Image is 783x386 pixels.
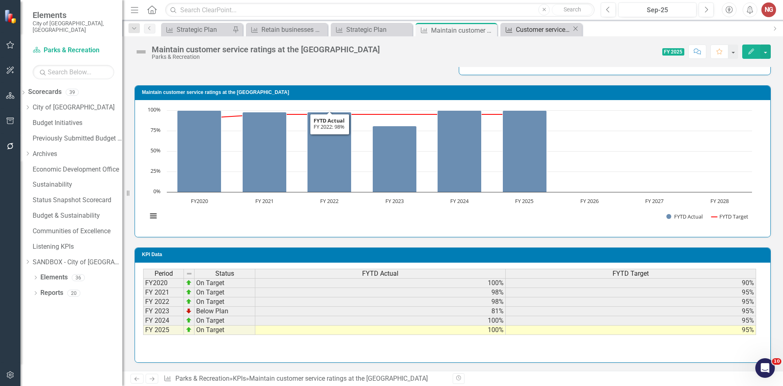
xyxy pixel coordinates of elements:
[248,25,325,35] a: Retain businesses who received a retention visit
[143,326,184,335] td: FY 2025
[148,106,161,113] text: 100%
[255,307,506,316] td: 81%
[255,297,506,307] td: 98%
[40,273,68,282] a: Elements
[142,90,766,95] h3: Maintain customer service ratings at the [GEOGRAPHIC_DATA]
[177,25,230,35] div: Strategic Plan
[255,278,506,288] td: 100%
[143,297,184,307] td: FY 2022
[431,25,495,36] div: Maintain customer service ratings at the [GEOGRAPHIC_DATA]
[33,211,122,221] a: Budget & Sustainability
[755,358,775,378] iframe: Intercom live chat
[33,20,114,33] small: City of [GEOGRAPHIC_DATA], [GEOGRAPHIC_DATA]
[33,180,122,190] a: Sustainability
[333,25,410,35] a: Strategic Plan
[506,297,756,307] td: 95%
[186,308,192,314] img: TnMDeAgwAPMxUmUi88jYAAAAAElFTkSuQmCC
[135,45,148,58] img: Not Defined
[177,110,720,192] g: FYTD Actual, series 1 of 2. Bar series with 9 bars.
[186,279,192,286] img: zOikAAAAAElFTkSuQmCC
[155,270,173,277] span: Period
[33,10,114,20] span: Elements
[613,270,649,277] span: FYTD Target
[195,326,255,335] td: On Target
[552,4,593,16] button: Search
[186,289,192,295] img: zOikAAAAAElFTkSuQmCC
[186,270,192,277] img: 8DAGhfEEPCf229AAAAAElFTkSuQmCC
[450,197,469,205] text: FY 2024
[195,278,255,288] td: On Target
[195,288,255,297] td: On Target
[66,89,79,96] div: 39
[177,111,221,192] path: FY2020, 100. FYTD Actual.
[143,106,756,229] svg: Interactive chart
[346,25,410,35] div: Strategic Plan
[243,112,287,192] path: FY 2021, 98. FYTD Actual.
[186,317,192,324] img: zOikAAAAAElFTkSuQmCC
[564,6,581,13] span: Search
[506,307,756,316] td: 95%
[150,147,161,154] text: 50%
[506,288,756,297] td: 95%
[320,197,338,205] text: FY 2022
[502,25,572,35] a: Customer service rating for court maintenance at the [GEOGRAPHIC_DATA]
[438,111,482,192] path: FY 2024, 100. FYTD Actual.
[33,134,122,143] a: Previously Submitted Budget Initiatives
[503,111,547,192] path: FY 2025, 99.99. FYTD Actual.
[33,46,114,55] a: Parks & Recreation
[362,270,398,277] span: FYTD Actual
[33,227,122,236] a: Communities of Excellence
[580,197,599,205] text: FY 2026
[153,187,161,195] text: 0%
[186,298,192,305] img: zOikAAAAAElFTkSuQmCC
[385,197,404,205] text: FY 2023
[150,167,161,174] text: 25%
[152,54,380,60] div: Parks & Recreation
[307,112,352,192] path: FY 2022, 98. FYTD Actual.
[33,103,122,112] a: City of [GEOGRAPHIC_DATA]
[164,374,447,384] div: » »
[506,278,756,288] td: 90%
[618,2,697,17] button: Sep-25
[33,196,122,205] a: Status Snapshot Scorecard
[33,149,122,159] a: Archives
[142,252,766,257] h3: KPI Data
[33,65,114,79] input: Search Below...
[662,48,685,56] span: FY 2025
[148,210,159,222] button: View chart menu, Chart
[666,213,703,220] button: Show FYTD Actual
[33,258,122,267] a: SANDBOX - City of [GEOGRAPHIC_DATA]
[710,197,729,205] text: FY 2028
[261,25,325,35] div: Retain businesses who received a retention visit
[143,307,184,316] td: FY 2023
[191,197,208,205] text: FY2020
[143,278,184,288] td: FY2020
[255,288,506,297] td: 98%
[40,288,63,298] a: Reports
[506,326,756,335] td: 95%
[645,197,664,205] text: FY 2027
[233,375,246,382] a: KPIs
[255,197,274,205] text: FY 2021
[4,9,18,23] img: ClearPoint Strategy
[186,326,192,333] img: zOikAAAAAElFTkSuQmCC
[143,288,184,297] td: FY 2021
[255,326,506,335] td: 100%
[195,316,255,326] td: On Target
[152,45,380,54] div: Maintain customer service ratings at the [GEOGRAPHIC_DATA]
[28,87,62,97] a: Scorecards
[516,25,572,35] div: Customer service rating for court maintenance at the [GEOGRAPHIC_DATA]
[72,274,85,281] div: 36
[143,106,762,229] div: Chart. Highcharts interactive chart.
[33,165,122,174] a: Economic Development Office
[215,270,234,277] span: Status
[195,307,255,316] td: Below Plan
[761,2,776,17] button: NG
[33,242,122,252] a: Listening KPIs
[772,358,781,365] span: 10
[67,290,80,297] div: 20
[175,375,230,382] a: Parks & Recreation
[515,197,533,205] text: FY 2025
[163,25,230,35] a: Strategic Plan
